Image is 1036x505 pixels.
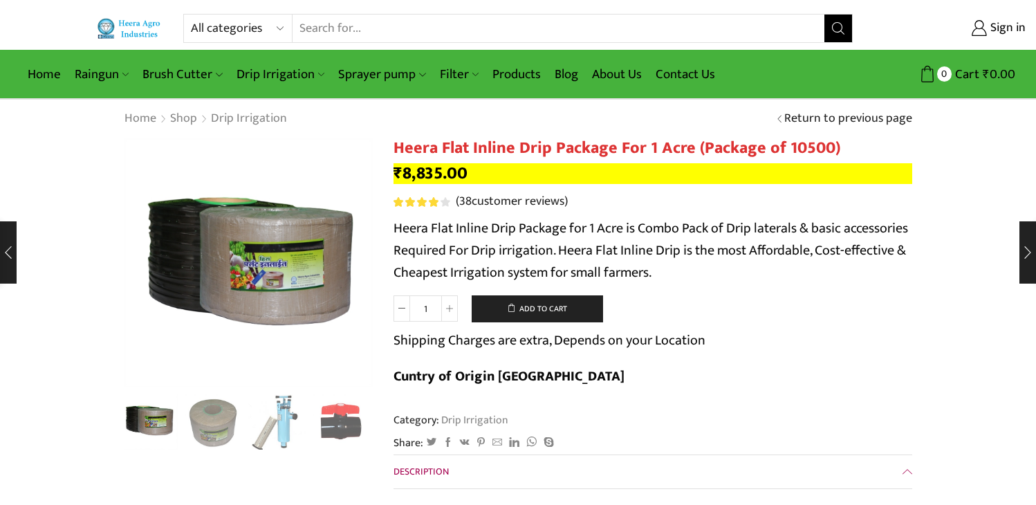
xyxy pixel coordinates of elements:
[394,197,450,207] div: Rated 4.21 out of 5
[394,435,423,451] span: Share:
[124,138,373,387] div: 1 / 10
[169,110,198,128] a: Shop
[649,58,722,91] a: Contact Us
[983,64,990,85] span: ₹
[313,394,370,452] img: Flow Control Valve
[394,138,912,158] h1: Heera Flat Inline Drip Package For 1 Acre (Package of 10500)
[937,66,952,81] span: 0
[548,58,585,91] a: Blog
[394,159,403,187] span: ₹
[824,15,852,42] button: Search button
[394,329,705,351] p: Shipping Charges are extra, Depends on your Location
[987,19,1026,37] span: Sign in
[394,463,449,479] span: Description
[293,15,824,42] input: Search for...
[313,394,370,450] li: 4 / 10
[68,58,136,91] a: Raingun
[983,64,1015,85] bdi: 0.00
[439,411,508,429] a: Drip Irrigation
[331,58,432,91] a: Sprayer pump
[185,394,242,452] img: Flat Inline Drip Package
[230,58,331,91] a: Drip Irrigation
[394,159,468,187] bdi: 8,835.00
[394,197,441,207] span: Rated out of 5 based on customer ratings
[124,138,373,387] img: Flat Inline
[410,295,441,322] input: Product quantity
[485,58,548,91] a: Products
[459,191,472,212] span: 38
[456,193,568,211] a: (38customer reviews)
[867,62,1015,87] a: 0 Cart ₹0.00
[784,110,912,128] a: Return to previous page
[124,110,288,128] nav: Breadcrumb
[185,394,242,452] a: Drip Package Flat Inline2
[21,58,68,91] a: Home
[952,65,979,84] span: Cart
[394,197,452,207] span: 38
[472,295,603,323] button: Add to cart
[248,394,306,452] img: Heera-super-clean-filter
[433,58,485,91] a: Filter
[136,58,229,91] a: Brush Cutter
[120,394,178,450] li: 1 / 10
[185,394,242,450] li: 2 / 10
[394,217,912,284] p: Heera Flat Inline Drip Package for 1 Acre is Combo Pack of Drip laterals & basic accessories Requ...
[120,392,178,450] img: Flat Inline
[873,16,1026,41] a: Sign in
[124,110,157,128] a: Home
[394,412,508,428] span: Category:
[394,455,912,488] a: Description
[248,394,306,450] li: 3 / 10
[585,58,649,91] a: About Us
[313,394,370,452] a: ball-vavle
[210,110,288,128] a: Drip Irrigation
[394,365,625,388] b: Cuntry of Origin [GEOGRAPHIC_DATA]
